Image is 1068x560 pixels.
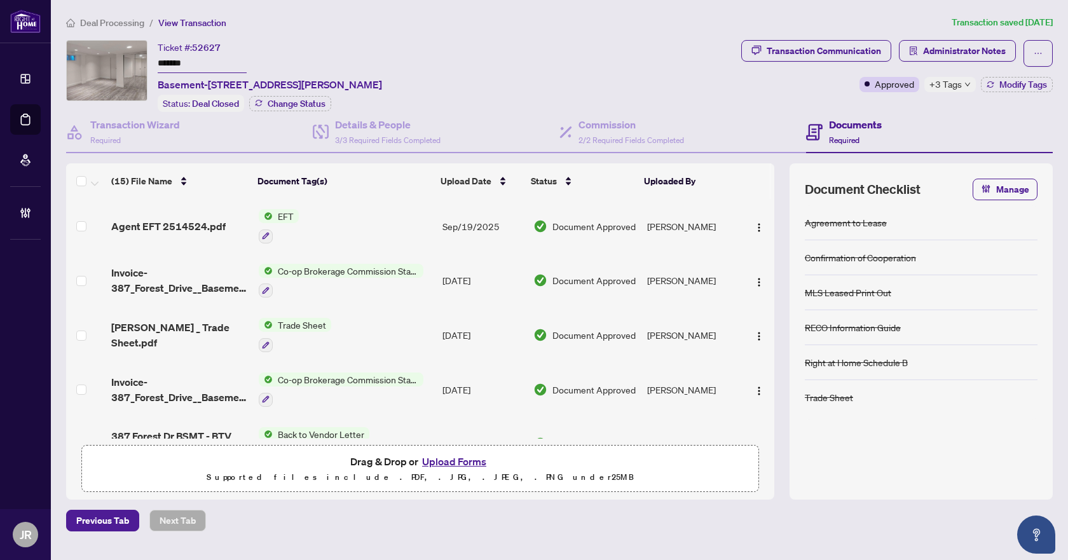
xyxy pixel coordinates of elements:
span: Manage [996,179,1029,200]
div: Confirmation of Cooperation [805,250,916,264]
span: Deal Closed [192,98,239,109]
img: logo [10,10,41,33]
td: [PERSON_NAME] [642,417,743,472]
img: Document Status [533,328,547,342]
article: Transaction saved [DATE] [952,15,1053,30]
h4: Documents [829,117,882,132]
span: Trade Sheet [273,318,331,332]
span: Required [829,135,859,145]
img: Status Icon [259,427,273,441]
h4: Transaction Wizard [90,117,180,132]
img: Logo [754,277,764,287]
span: Invoice-387_Forest_Drive__Basement.pdf [111,265,248,296]
span: Document Checklist [805,181,921,198]
div: Agreement to Lease [805,215,887,229]
span: home [66,18,75,27]
td: [DATE] [437,417,528,472]
span: (15) File Name [111,174,172,188]
span: 3/3 Required Fields Completed [335,135,441,145]
div: RECO Information Guide [805,320,901,334]
th: Uploaded By [639,163,739,199]
td: [DATE] [437,362,528,417]
button: Modify Tags [981,77,1053,92]
span: Modify Tags [999,80,1047,89]
h4: Commission [578,117,684,132]
span: Required [90,135,121,145]
td: [PERSON_NAME] [642,199,743,254]
button: Logo [749,434,769,454]
th: (15) File Name [106,163,252,199]
img: Logo [754,222,764,233]
button: Logo [749,325,769,345]
div: Transaction Communication [767,41,881,61]
div: Status: [158,95,244,112]
span: 387 Forest Dr BSMT - BTV letter.pdf [111,428,248,459]
button: Logo [749,216,769,236]
span: ellipsis [1034,49,1043,58]
td: [PERSON_NAME] [642,362,743,417]
button: Administrator Notes [899,40,1016,62]
td: [PERSON_NAME] [642,254,743,308]
img: Status Icon [259,318,273,332]
span: Co-op Brokerage Commission Statement [273,372,423,386]
button: Status IconCo-op Brokerage Commission Statement [259,264,423,298]
span: Document Approved [552,437,636,451]
button: Next Tab [149,510,206,531]
span: down [964,81,971,88]
span: Status [531,174,557,188]
span: Previous Tab [76,510,129,531]
li: / [149,15,153,30]
span: Deal Processing [80,17,144,29]
img: Status Icon [259,372,273,386]
img: Logo [754,386,764,396]
span: JR [20,526,32,543]
span: [PERSON_NAME] _ Trade Sheet.pdf [111,320,248,350]
span: Drag & Drop or [350,453,490,470]
img: Document Status [533,219,547,233]
div: Ticket #: [158,40,221,55]
h4: Details & People [335,117,441,132]
img: Status Icon [259,209,273,223]
button: Transaction Communication [741,40,891,62]
img: Logo [754,331,764,341]
div: Trade Sheet [805,390,853,404]
th: Upload Date [435,163,526,199]
td: [DATE] [437,254,528,308]
span: View Transaction [158,17,226,29]
button: Status IconEFT [259,209,299,243]
button: Logo [749,270,769,290]
span: Drag & Drop orUpload FormsSupported files include .PDF, .JPG, .JPEG, .PNG under25MB [82,446,758,493]
span: Document Approved [552,383,636,397]
p: Supported files include .PDF, .JPG, .JPEG, .PNG under 25 MB [90,470,751,485]
button: Manage [973,179,1037,200]
img: Document Status [533,437,547,451]
span: Agent EFT 2514524.pdf [111,219,226,234]
div: Right at Home Schedule B [805,355,908,369]
span: +3 Tags [929,77,962,92]
div: MLS Leased Print Out [805,285,891,299]
span: EFT [273,209,299,223]
span: Document Approved [552,328,636,342]
span: 52627 [192,42,221,53]
img: IMG-N12373910_1.jpg [67,41,147,100]
td: [PERSON_NAME] [642,308,743,362]
th: Document Tag(s) [252,163,435,199]
td: Sep/19/2025 [437,199,528,254]
th: Status [526,163,639,199]
span: Back to Vendor Letter [273,427,369,441]
span: Invoice-387_Forest_Drive__Basement.pdf [111,374,248,405]
button: Status IconCo-op Brokerage Commission Statement [259,372,423,407]
td: [DATE] [437,308,528,362]
img: Status Icon [259,264,273,278]
span: Upload Date [441,174,491,188]
span: Co-op Brokerage Commission Statement [273,264,423,278]
span: Administrator Notes [923,41,1006,61]
span: Document Approved [552,273,636,287]
span: solution [909,46,918,55]
span: Document Approved [552,219,636,233]
span: Approved [875,77,914,91]
span: Change Status [268,99,325,108]
button: Status IconBack to Vendor Letter [259,427,369,461]
button: Previous Tab [66,510,139,531]
button: Open asap [1017,516,1055,554]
